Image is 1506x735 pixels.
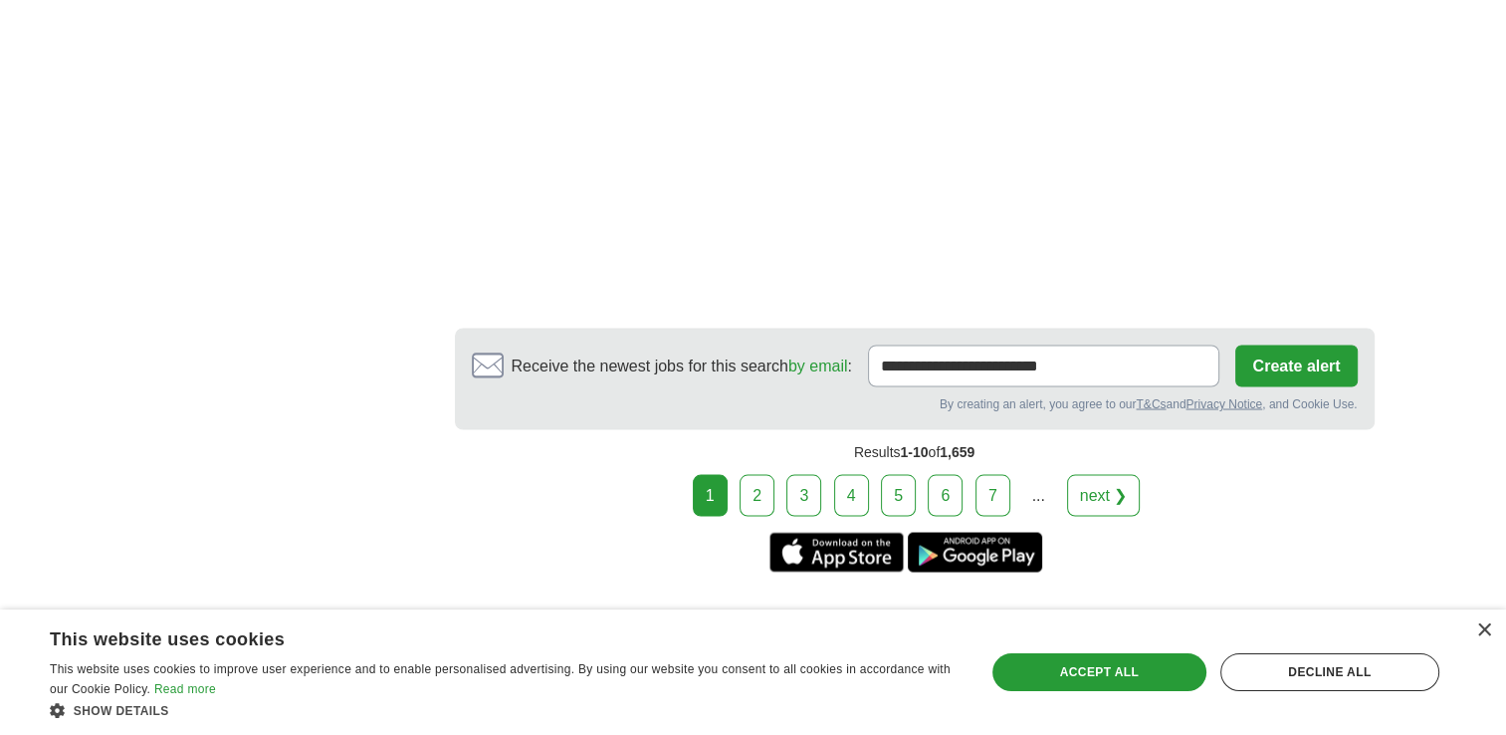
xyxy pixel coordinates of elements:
[693,474,728,516] div: 1
[50,700,958,720] div: Show details
[154,682,216,696] a: Read more, opens a new window
[50,662,951,696] span: This website uses cookies to improve user experience and to enable personalised advertising. By u...
[940,443,974,459] span: 1,659
[512,354,852,377] span: Receive the newest jobs for this search :
[928,474,963,516] a: 6
[740,474,774,516] a: 2
[975,474,1010,516] a: 7
[908,532,1042,572] a: Get the Android app
[900,443,928,459] span: 1-10
[1067,474,1141,516] a: next ❯
[769,532,904,572] a: Get the iPhone app
[1476,623,1491,638] div: Close
[786,474,821,516] a: 3
[1235,345,1357,386] button: Create alert
[1220,653,1439,691] div: Decline all
[788,357,848,373] a: by email
[992,653,1206,691] div: Accept all
[881,474,916,516] a: 5
[74,704,169,718] span: Show details
[50,621,908,651] div: This website uses cookies
[1136,396,1166,410] a: T&Cs
[455,429,1375,474] div: Results of
[834,474,869,516] a: 4
[1185,396,1262,410] a: Privacy Notice
[1018,475,1058,515] div: ...
[472,394,1358,412] div: By creating an alert, you agree to our and , and Cookie Use.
